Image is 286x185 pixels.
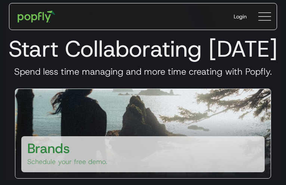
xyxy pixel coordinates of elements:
p: Schedule your free demo. [27,157,107,166]
h3: Spend less time managing and more time creating with Popfly. [6,66,280,77]
h1: Start Collaborating [DATE] [6,35,280,62]
div: Login [234,13,247,20]
h3: Brands [27,139,70,157]
a: Login [228,7,253,26]
a: home [12,5,61,28]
